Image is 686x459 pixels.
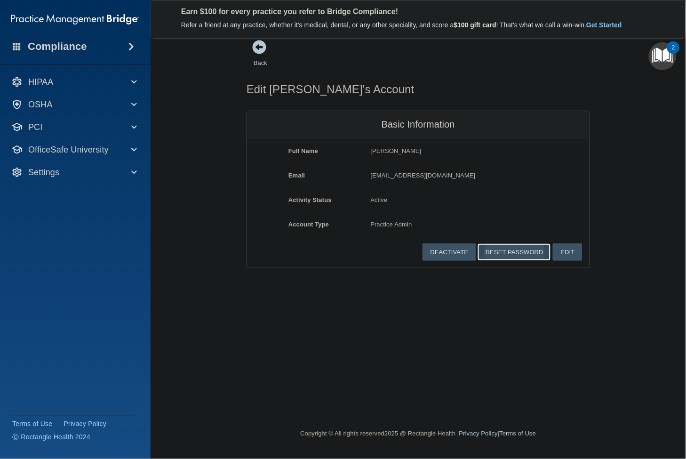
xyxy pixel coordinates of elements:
[587,21,622,29] strong: Get Started
[11,10,139,29] img: PMB logo
[423,243,476,261] button: Deactivate
[672,48,675,60] div: 2
[371,145,521,157] p: [PERSON_NAME]
[28,167,59,178] p: Settings
[288,221,329,228] b: Account Type
[11,76,137,88] a: HIPAA
[28,76,53,88] p: HIPAA
[64,419,106,429] a: Privacy Policy
[247,111,590,138] div: Basic Information
[11,167,137,178] a: Settings
[500,430,536,437] a: Terms of Use
[247,419,590,449] div: Copyright © All rights reserved 2025 @ Rectangle Health | |
[28,121,42,133] p: PCI
[587,21,624,29] a: Get Started
[371,219,466,230] p: Practice Admin
[12,419,52,429] a: Terms of Use
[454,21,496,29] strong: $100 gift card
[459,430,498,437] a: Privacy Policy
[11,121,137,133] a: PCI
[28,144,109,155] p: OfficeSafe University
[371,170,521,181] p: [EMAIL_ADDRESS][DOMAIN_NAME]
[181,7,655,16] p: Earn $100 for every practice you refer to Bridge Compliance!
[371,194,466,206] p: Active
[649,42,677,70] button: Open Resource Center, 2 new notifications
[478,243,551,261] button: Reset Password
[288,147,318,154] b: Full Name
[11,144,137,155] a: OfficeSafe University
[181,21,454,29] span: Refer a friend at any practice, whether it's medical, dental, or any other speciality, and score a
[553,243,582,261] button: Edit
[28,99,53,110] p: OSHA
[12,433,90,442] span: Ⓒ Rectangle Health 2024
[288,196,332,203] b: Activity Status
[247,83,415,96] h4: Edit [PERSON_NAME]'s Account
[11,99,137,110] a: OSHA
[28,40,87,53] h4: Compliance
[288,172,305,179] b: Email
[496,21,587,29] span: ! That's what we call a win-win.
[254,48,267,66] a: Back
